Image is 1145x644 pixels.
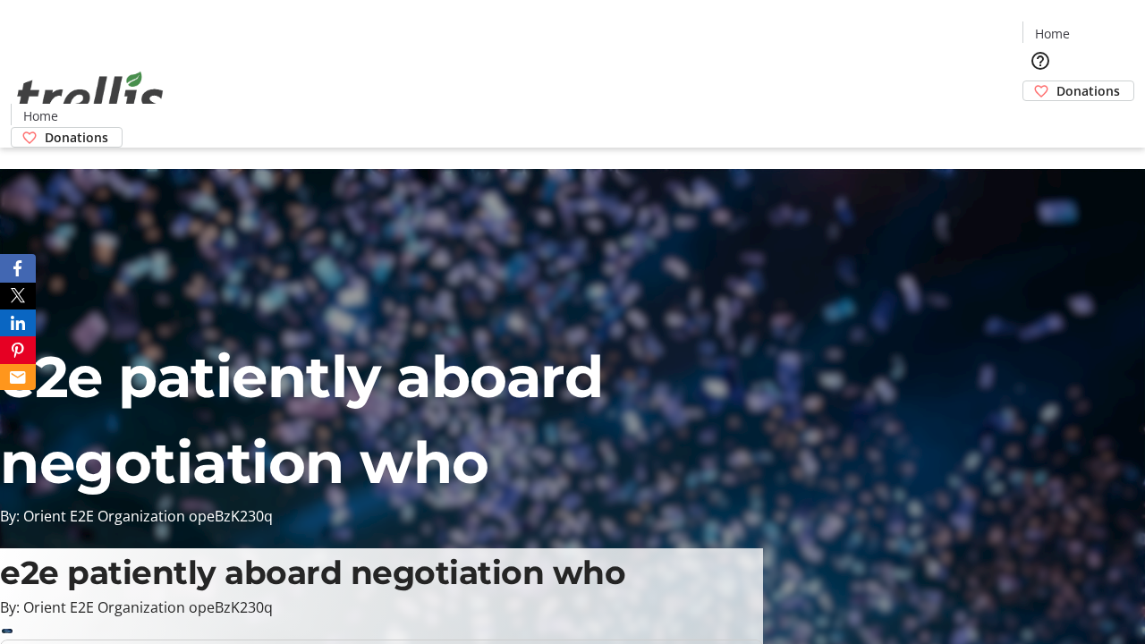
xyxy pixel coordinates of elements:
[1022,43,1058,79] button: Help
[1035,24,1070,43] span: Home
[1022,101,1058,137] button: Cart
[1056,81,1120,100] span: Donations
[23,106,58,125] span: Home
[45,128,108,147] span: Donations
[11,52,170,141] img: Orient E2E Organization opeBzK230q's Logo
[1023,24,1081,43] a: Home
[1022,80,1134,101] a: Donations
[12,106,69,125] a: Home
[11,127,123,148] a: Donations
